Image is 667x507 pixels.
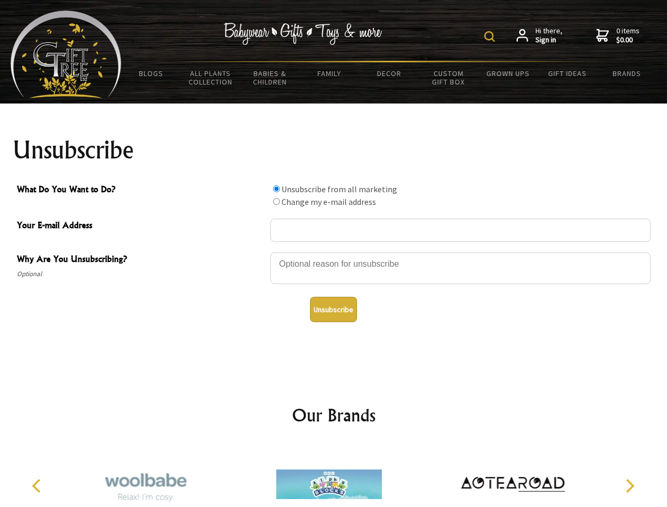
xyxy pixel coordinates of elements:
[484,31,495,42] img: product search
[310,297,357,322] button: Unsubscribe
[11,11,121,98] img: Babyware - Gifts - Toys and more...
[536,35,562,45] strong: Sign in
[516,26,562,45] a: Hi there,Sign in
[616,35,640,45] strong: $0.00
[536,26,562,45] span: Hi there,
[270,219,651,242] input: Your E-mail Address
[616,26,640,45] span: 0 items
[478,62,538,84] a: Grown Ups
[240,62,300,93] a: Babies & Children
[281,196,376,207] label: Change my e-mail address
[419,62,478,93] a: Custom Gift Box
[538,62,597,84] a: Gift Ideas
[181,62,241,93] a: All Plants Collection
[17,252,265,268] span: Why Are You Unsubscribing?
[21,402,646,428] h2: Our Brands
[596,26,640,45] a: 0 items$0.00
[270,252,651,284] textarea: Why Are You Unsubscribing?
[281,184,397,194] label: Unsubscribe from all marketing
[13,137,655,163] h1: Unsubscribe
[273,198,280,205] input: What Do You Want to Do?
[359,62,419,84] a: Decor
[597,62,657,84] a: Brands
[17,268,265,280] span: Optional
[17,183,265,198] span: What Do You Want to Do?
[26,474,50,497] button: Previous
[224,23,382,45] img: Babywear - Gifts - Toys & more
[17,219,265,234] span: Your E-mail Address
[618,474,641,497] button: Next
[300,62,360,84] a: Family
[273,185,280,192] input: What Do You Want to Do?
[121,62,181,84] a: BLOGS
